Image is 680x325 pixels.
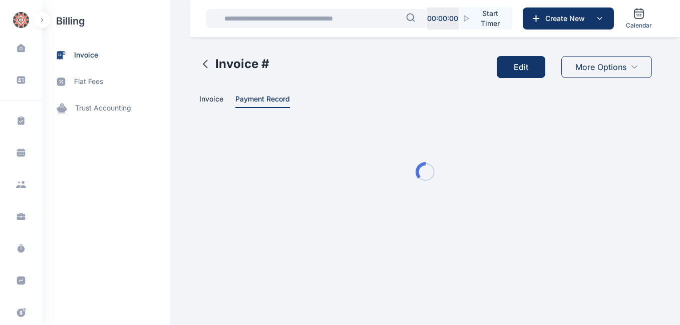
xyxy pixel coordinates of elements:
[497,48,553,86] a: Edit
[427,13,458,23] p: 00 : 00 : 00
[523,7,614,29] button: Create New
[74,50,98,60] span: invoice
[575,61,626,73] span: More Options
[42,42,170,68] a: invoice
[199,94,223,105] span: Invoice
[497,56,545,78] button: Edit
[215,56,269,72] h2: Invoice #
[622,3,656,33] a: Calendar
[459,7,512,29] button: Start Timer
[626,21,652,29] span: Calendar
[74,76,103,87] span: flat fees
[541,13,593,23] span: Create New
[476,8,504,28] span: Start Timer
[42,95,170,121] a: trust accounting
[235,94,290,105] span: Payment Record
[75,103,131,113] span: trust accounting
[42,68,170,95] a: flat fees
